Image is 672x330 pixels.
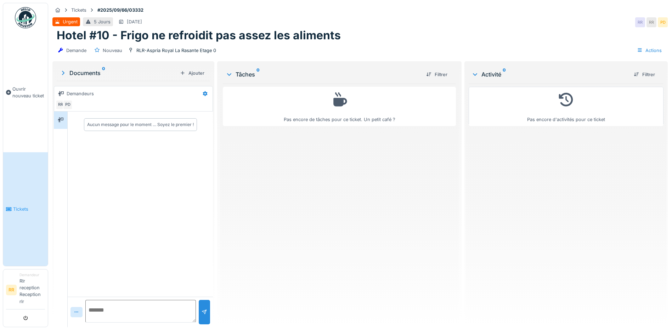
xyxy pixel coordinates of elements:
[66,47,86,54] div: Demande
[226,70,420,79] div: Tâches
[631,70,658,79] div: Filtrer
[87,121,194,128] div: Aucun message pour le moment … Soyez le premier !
[136,47,216,54] div: RLR-Aspria Royal La Rasante Etage 0
[473,90,659,123] div: Pas encore d'activités pour ce ticket
[6,272,45,309] a: RR DemandeurRlr reception Reception rlr
[634,45,665,56] div: Actions
[67,90,94,97] div: Demandeurs
[56,100,66,110] div: RR
[63,18,78,25] div: Urgent
[471,70,628,79] div: Activité
[12,86,45,99] span: Ouvrir nouveau ticket
[423,70,450,79] div: Filtrer
[6,285,17,295] li: RR
[503,70,506,79] sup: 0
[94,18,111,25] div: 5 Jours
[256,70,260,79] sup: 0
[13,206,45,212] span: Tickets
[19,272,45,308] li: Rlr reception Reception rlr
[227,90,451,123] div: Pas encore de tâches pour ce ticket. Un petit café ?
[15,7,36,28] img: Badge_color-CXgf-gQk.svg
[102,69,105,77] sup: 0
[3,152,48,266] a: Tickets
[60,69,177,77] div: Documents
[71,7,86,13] div: Tickets
[635,17,645,27] div: RR
[3,32,48,152] a: Ouvrir nouveau ticket
[658,17,668,27] div: PD
[127,18,142,25] div: [DATE]
[177,68,207,78] div: Ajouter
[95,7,146,13] strong: #2025/09/66/03332
[19,272,45,278] div: Demandeur
[103,47,122,54] div: Nouveau
[63,100,73,110] div: PD
[646,17,656,27] div: RR
[57,29,341,42] h1: Hotel #10 - Frigo ne refroidit pas assez les aliments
